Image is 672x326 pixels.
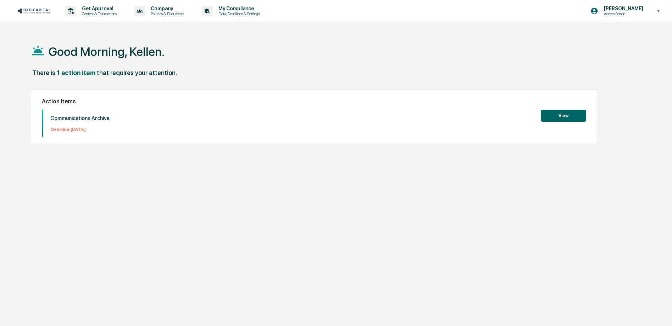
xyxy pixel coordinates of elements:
p: Communications Archive [50,115,110,121]
div: 1 action item [57,69,95,76]
p: Get Approval [76,6,120,11]
iframe: Open customer support [649,303,668,322]
p: Company [145,6,188,11]
p: Access Person [598,11,647,16]
p: My Compliance [213,6,263,11]
p: Policies & Documents [145,11,188,16]
img: logo [17,7,51,14]
p: Data, Deadlines & Settings [213,11,263,16]
h1: Good Morning, Kellen. [49,45,165,59]
h2: Action Items [42,98,586,105]
div: There is [32,69,55,76]
p: [PERSON_NAME] [598,6,647,11]
button: View [541,110,586,122]
p: Overdue: [DATE] [50,127,110,132]
a: View [541,112,586,119]
p: Content & Transactions [76,11,120,16]
div: that requires your attention. [97,69,177,76]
